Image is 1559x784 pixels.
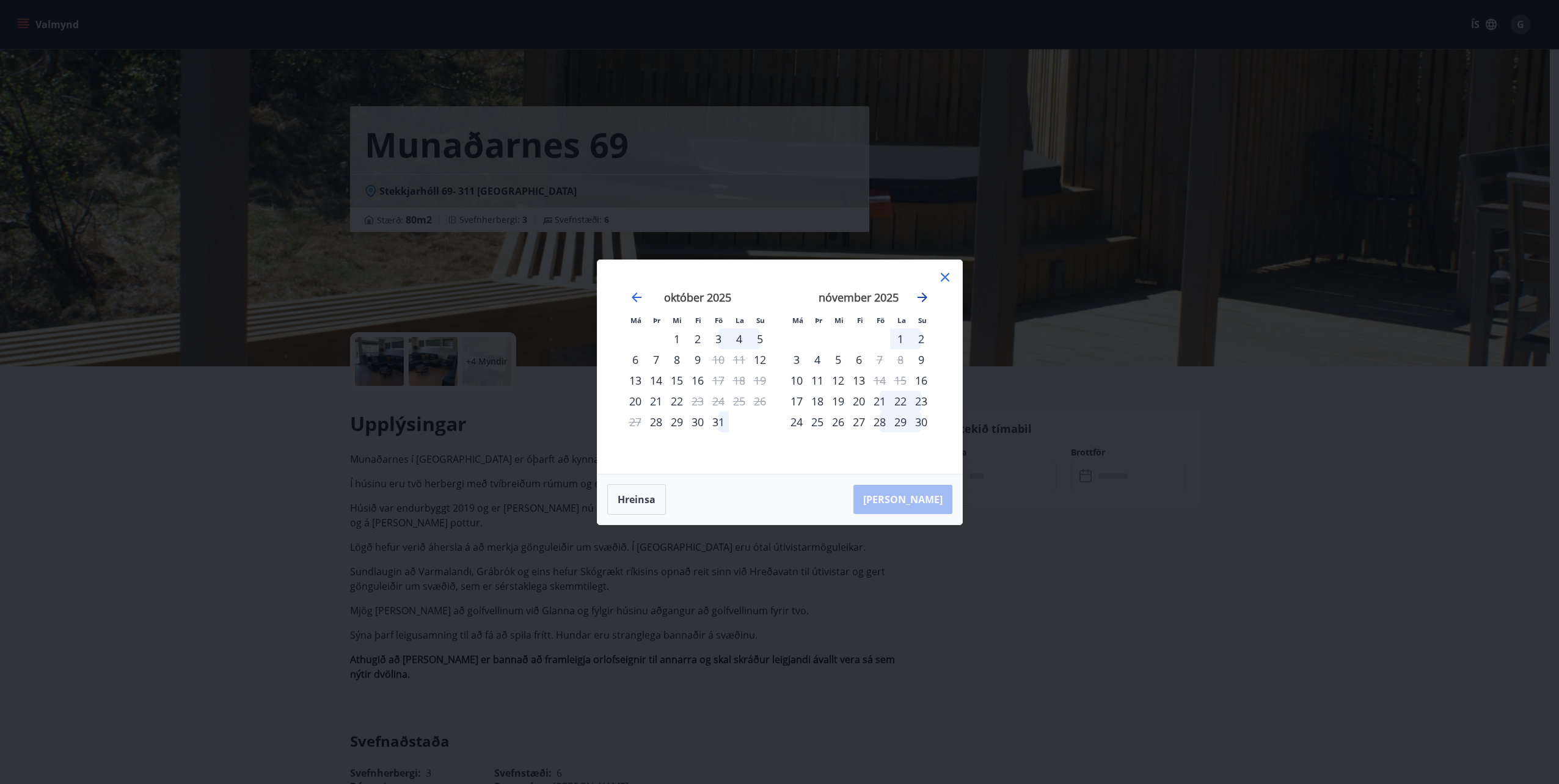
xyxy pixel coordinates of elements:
[828,349,849,370] div: 5
[911,328,932,349] div: 2
[911,412,932,432] td: sunnudagur, 30. nóvember 2025
[666,349,687,370] td: miðvikudagur, 8. október 2025
[646,391,666,412] div: 21
[687,328,708,349] div: 2
[750,370,770,391] td: Not available. sunnudagur, 19. október 2025
[729,370,750,391] td: Not available. laugardagur, 18. október 2025
[849,391,869,412] div: 20
[687,412,708,432] div: 30
[869,370,890,391] div: Aðeins útritun í boði
[828,412,849,432] td: miðvikudagur, 26. nóvember 2025
[911,349,932,370] td: sunnudagur, 9. nóvember 2025
[807,349,828,370] td: þriðjudagur, 4. nóvember 2025
[834,316,844,325] small: Mi
[849,349,869,370] div: 6
[750,328,770,349] td: sunnudagur, 5. október 2025
[815,316,822,325] small: Þr
[828,412,849,432] div: 26
[890,412,911,432] div: 29
[708,328,729,349] div: 3
[687,349,708,370] div: 9
[911,370,932,391] div: Aðeins innritun í boði
[828,391,849,412] td: miðvikudagur, 19. nóvember 2025
[786,412,807,432] div: 24
[625,349,646,370] div: 6
[664,290,731,305] strong: október 2025
[807,412,828,432] div: 25
[807,391,828,412] td: þriðjudagur, 18. nóvember 2025
[666,328,687,349] div: 1
[911,391,932,412] div: 23
[756,316,765,325] small: Su
[687,349,708,370] td: fimmtudagur, 9. október 2025
[729,328,750,349] div: 4
[869,349,890,370] td: Not available. föstudagur, 7. nóvember 2025
[646,412,666,432] div: Aðeins innritun í boði
[786,412,807,432] td: mánudagur, 24. nóvember 2025
[807,370,828,391] div: 11
[625,391,646,412] div: Aðeins innritun í boði
[708,412,729,432] div: 31
[630,316,641,325] small: Má
[666,370,687,391] div: 15
[715,316,723,325] small: Fö
[849,391,869,412] td: fimmtudagur, 20. nóvember 2025
[687,391,708,412] div: Aðeins útritun í boði
[653,316,660,325] small: Þr
[646,370,666,391] div: 14
[786,391,807,412] td: mánudagur, 17. nóvember 2025
[786,370,807,391] div: 10
[918,316,927,325] small: Su
[807,370,828,391] td: þriðjudagur, 11. nóvember 2025
[666,349,687,370] div: 8
[869,391,890,412] div: 21
[708,328,729,349] td: föstudagur, 3. október 2025
[786,349,807,370] td: mánudagur, 3. nóvember 2025
[828,349,849,370] td: miðvikudagur, 5. nóvember 2025
[890,412,911,432] td: laugardagur, 29. nóvember 2025
[687,412,708,432] td: fimmtudagur, 30. október 2025
[807,349,828,370] div: 4
[857,316,863,325] small: Fi
[911,391,932,412] td: sunnudagur, 23. nóvember 2025
[807,412,828,432] td: þriðjudagur, 25. nóvember 2025
[849,412,869,432] div: 27
[673,316,682,325] small: Mi
[687,370,708,391] div: 16
[666,328,687,349] td: miðvikudagur, 1. október 2025
[729,349,750,370] td: Not available. laugardagur, 11. október 2025
[819,290,899,305] strong: nóvember 2025
[890,391,911,412] td: laugardagur, 22. nóvember 2025
[869,412,890,432] div: 28
[666,412,687,432] td: miðvikudagur, 29. október 2025
[708,391,729,412] td: Not available. föstudagur, 24. október 2025
[911,412,932,432] div: 30
[695,316,701,325] small: Fi
[849,349,869,370] td: fimmtudagur, 6. nóvember 2025
[890,328,911,349] div: 1
[625,349,646,370] td: mánudagur, 6. október 2025
[612,275,947,459] div: Calendar
[629,290,644,305] div: Move backward to switch to the previous month.
[849,370,869,391] td: fimmtudagur, 13. nóvember 2025
[646,370,666,391] td: þriðjudagur, 14. október 2025
[687,328,708,349] td: fimmtudagur, 2. október 2025
[625,370,646,391] td: mánudagur, 13. október 2025
[792,316,803,325] small: Má
[666,370,687,391] td: miðvikudagur, 15. október 2025
[708,370,729,391] div: Aðeins útritun í boði
[786,370,807,391] td: mánudagur, 10. nóvember 2025
[890,328,911,349] td: laugardagur, 1. nóvember 2025
[729,328,750,349] td: laugardagur, 4. október 2025
[708,370,729,391] td: Not available. föstudagur, 17. október 2025
[897,316,906,325] small: La
[750,349,770,370] td: sunnudagur, 12. október 2025
[708,349,729,370] td: Not available. föstudagur, 10. október 2025
[625,412,646,432] td: Not available. mánudagur, 27. október 2025
[646,391,666,412] td: þriðjudagur, 21. október 2025
[807,391,828,412] div: 18
[890,349,911,370] td: Not available. laugardagur, 8. nóvember 2025
[666,412,687,432] div: 29
[828,391,849,412] div: 19
[869,349,890,370] div: Aðeins útritun í boði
